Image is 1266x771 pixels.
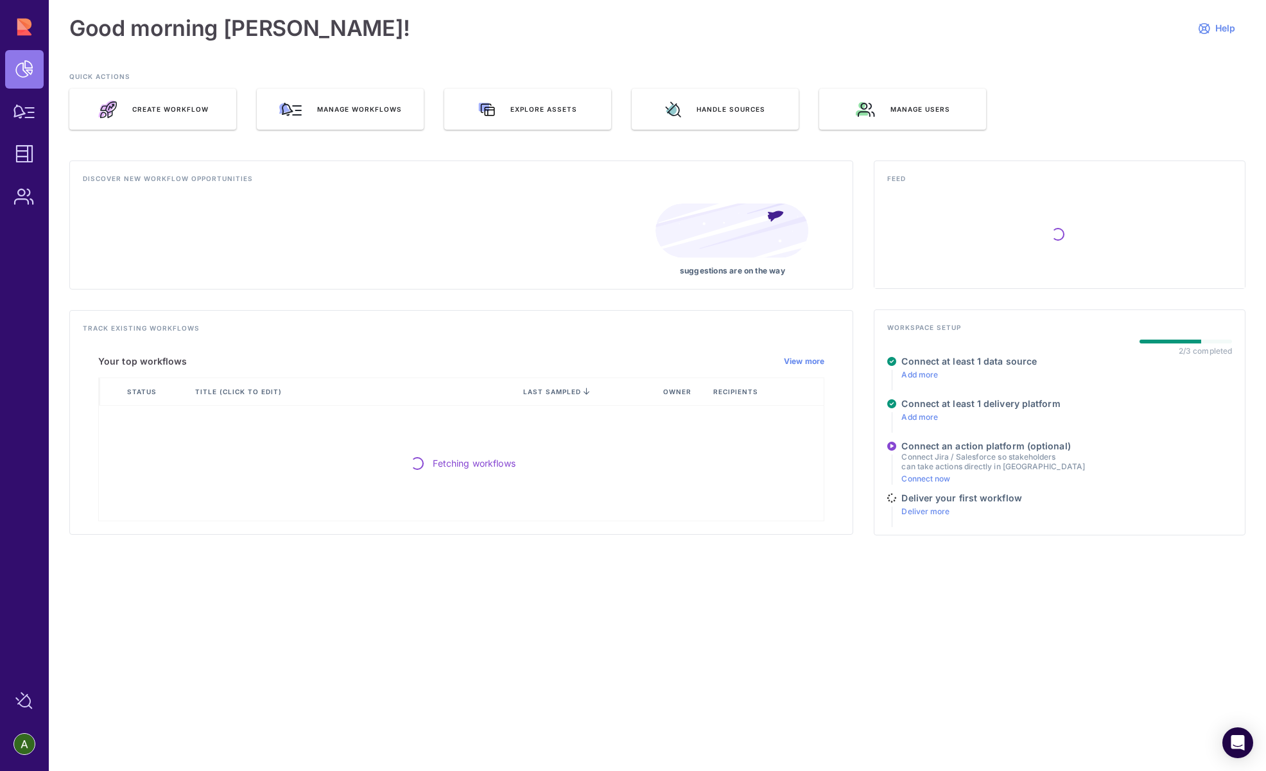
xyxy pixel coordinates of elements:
img: account-photo [14,734,35,754]
div: 2/3 completed [1179,346,1232,356]
img: rocket_launch.e46a70e1.svg [98,100,117,119]
h4: Track existing workflows [83,324,840,340]
span: Fetching workflows [433,456,516,470]
h1: Good morning [PERSON_NAME]! [69,15,410,41]
h4: Connect at least 1 delivery platform [901,398,1060,410]
a: Connect now [901,474,950,483]
h5: Your top workflows [98,356,187,367]
span: Create Workflow [132,105,209,114]
span: last sampled [523,388,581,395]
h4: Workspace setup [887,323,1232,340]
a: Deliver more [901,507,949,516]
h4: Connect at least 1 data source [901,356,1037,367]
span: Handle sources [697,105,765,114]
a: View more [784,356,825,367]
h4: Discover new workflow opportunities [83,174,840,191]
span: Manage users [890,105,950,114]
span: Recipients [713,387,761,396]
div: Open Intercom Messenger [1222,727,1253,758]
span: Status [127,387,159,396]
h4: Feed [887,174,1232,191]
a: Add more [901,412,938,422]
span: Help [1215,22,1235,34]
h3: QUICK ACTIONS [69,72,1245,89]
span: Title (click to edit) [195,387,284,396]
span: Owner [663,387,694,396]
p: Connect Jira / Salesforce so stakeholders can take actions directly in [GEOGRAPHIC_DATA] [901,452,1084,471]
p: suggestions are on the way [655,266,809,276]
span: Explore assets [510,105,577,114]
span: Manage workflows [317,105,402,114]
h4: Deliver your first workflow [901,492,1021,504]
a: Add more [901,370,938,379]
h4: Connect an action platform (optional) [901,440,1084,452]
